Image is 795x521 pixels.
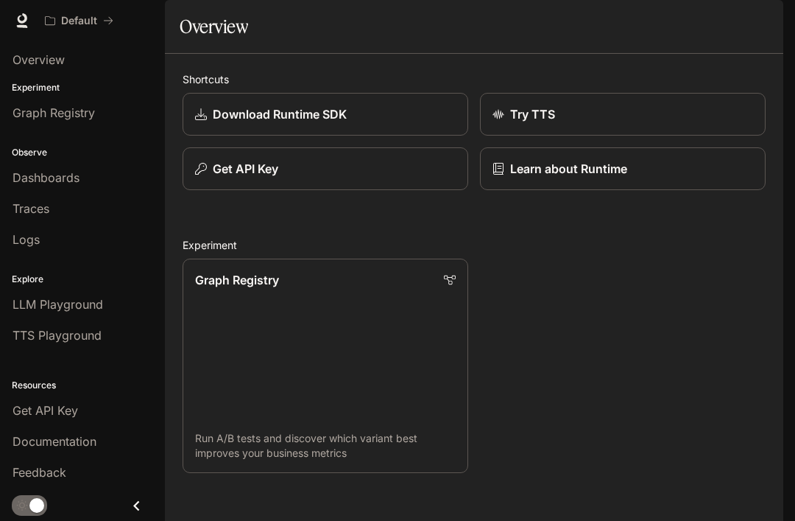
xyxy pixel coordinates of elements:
p: Graph Registry [195,271,279,289]
a: Try TTS [480,93,766,136]
p: Get API Key [213,160,278,178]
p: Try TTS [510,105,555,123]
h1: Overview [180,12,248,41]
p: Run A/B tests and discover which variant best improves your business metrics [195,431,456,461]
h2: Shortcuts [183,71,766,87]
a: Learn about Runtime [480,147,766,190]
button: Get API Key [183,147,468,190]
h2: Experiment [183,237,766,253]
a: Graph RegistryRun A/B tests and discover which variant best improves your business metrics [183,259,468,473]
p: Default [61,15,97,27]
p: Learn about Runtime [510,160,627,178]
a: Download Runtime SDK [183,93,468,136]
p: Download Runtime SDK [213,105,347,123]
button: All workspaces [38,6,120,35]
